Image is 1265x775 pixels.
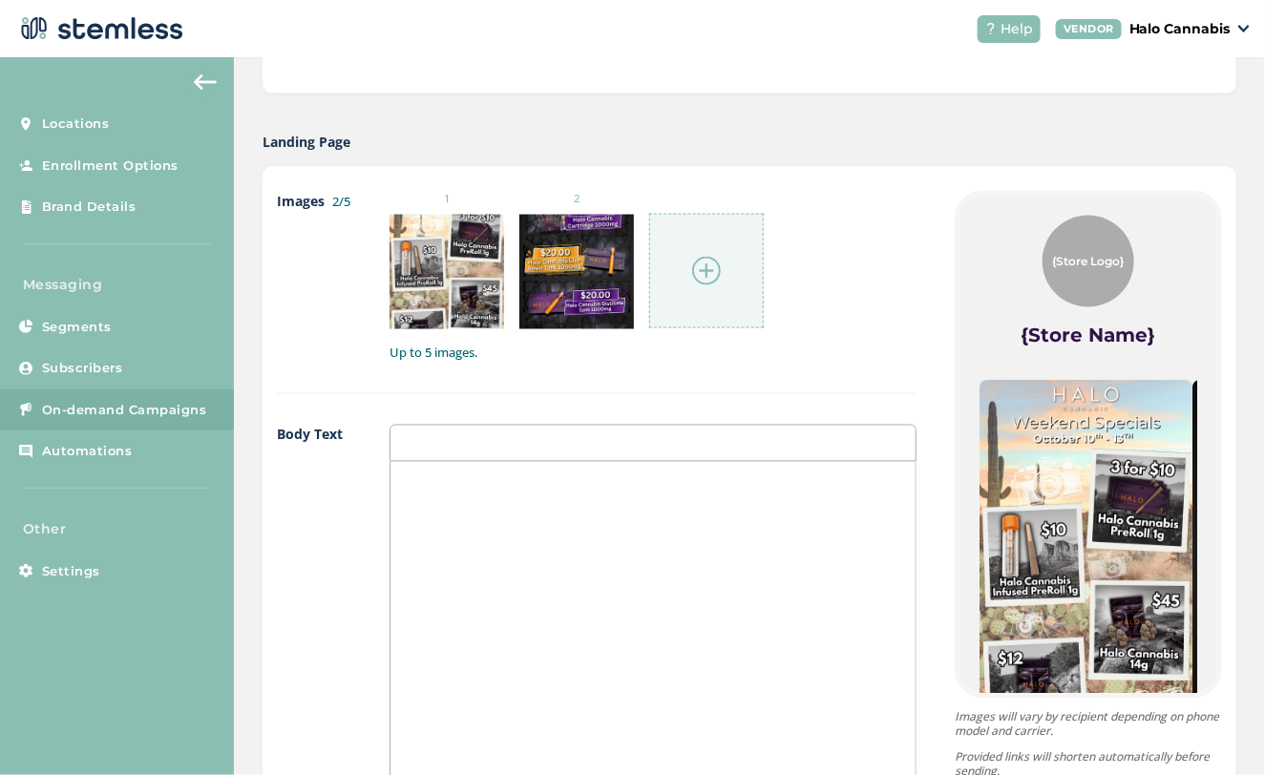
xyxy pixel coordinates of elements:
img: logo-dark-0685b13c.svg [15,10,183,48]
p: Halo Cannabis [1129,19,1231,39]
p: Images will vary by recipient depending on phone model and carrier. [955,710,1222,739]
div: VENDOR [1056,19,1122,39]
span: Settings [42,562,100,581]
img: A0YFIDd0idnwAAAAAElFTkSuQmCC [519,215,634,329]
label: Landing Page [263,132,350,152]
label: Images [277,191,351,363]
img: icon_down-arrow-small-66adaf34.svg [1238,25,1250,32]
small: 1 [390,191,504,207]
span: Automations [42,442,133,461]
span: On-demand Campaigns [42,401,207,420]
img: icon-circle-plus-45441306.svg [692,257,721,285]
span: {Store Logo} [1053,253,1125,270]
span: Brand Details [42,198,137,217]
img: icon-help-white-03924b79.svg [985,23,997,34]
img: NClKznNeZqAAAAABJRU5ErkJggg== [980,380,1192,758]
span: Locations [42,115,110,134]
label: 2/5 [332,193,350,210]
iframe: Chat Widget [1170,683,1265,775]
span: Help [1001,19,1033,39]
span: Enrollment Options [42,157,179,176]
label: Up to 5 images. [390,345,917,364]
span: Subscribers [42,359,123,378]
span: Segments [42,318,112,337]
img: icon-arrow-back-accent-c549486e.svg [194,74,217,90]
small: 2 [519,191,634,207]
label: {Store Name} [1022,323,1156,349]
img: NClKznNeZqAAAAABJRU5ErkJggg== [390,215,504,329]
